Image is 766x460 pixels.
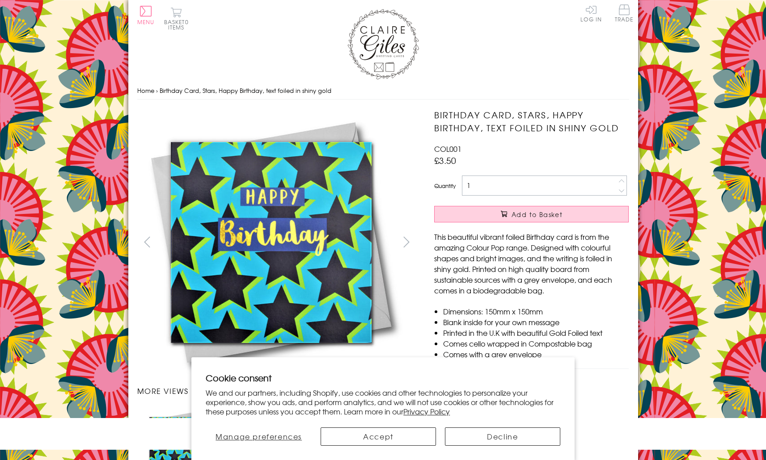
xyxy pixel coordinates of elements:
[137,385,417,396] h3: More views
[206,372,560,384] h2: Cookie consent
[137,82,629,100] nav: breadcrumbs
[615,4,634,22] span: Trade
[347,9,419,79] img: Claire Giles Greetings Cards
[206,388,560,416] p: We and our partners, including Shopify, use cookies and other technologies to personalize your ex...
[206,427,312,446] button: Manage preferences
[443,338,629,349] li: Comes cello wrapped in Compostable bag
[434,231,629,296] p: This beautiful vibrant foiled Birthday card is from the amazing Colour Pop range. Designed with c...
[615,4,634,24] a: Trade
[445,427,560,446] button: Decline
[216,431,302,442] span: Manage preferences
[443,349,629,360] li: Comes with a grey envelope
[434,206,629,222] button: Add to Basket
[434,154,456,167] span: £3.50
[137,86,154,95] a: Home
[168,18,189,31] span: 0 items
[137,109,406,376] img: Birthday Card, Stars, Happy Birthday, text foiled in shiny gold
[434,182,456,190] label: Quantity
[443,306,629,317] li: Dimensions: 150mm x 150mm
[443,327,629,338] li: Printed in the U.K with beautiful Gold Foiled text
[396,232,416,252] button: next
[137,6,155,25] button: Menu
[137,232,157,252] button: prev
[137,18,155,26] span: Menu
[403,406,450,417] a: Privacy Policy
[434,109,629,134] h1: Birthday Card, Stars, Happy Birthday, text foiled in shiny gold
[512,210,563,219] span: Add to Basket
[321,427,436,446] button: Accept
[156,86,158,95] span: ›
[164,7,189,30] button: Basket0 items
[580,4,602,22] a: Log In
[160,86,331,95] span: Birthday Card, Stars, Happy Birthday, text foiled in shiny gold
[443,317,629,327] li: Blank inside for your own message
[434,143,461,154] span: COL001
